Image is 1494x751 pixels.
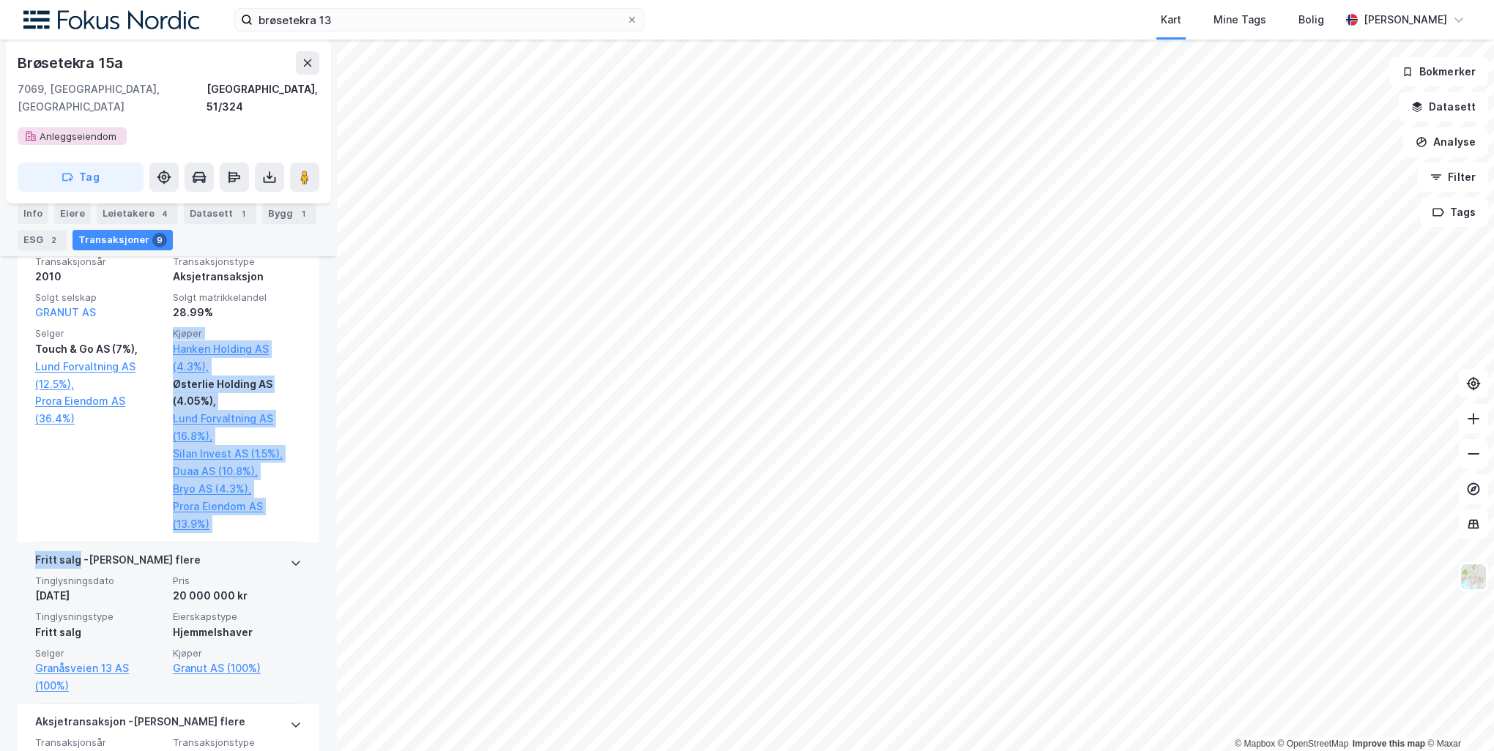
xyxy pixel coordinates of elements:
[173,480,302,498] a: Bryo AS (4.3%),
[1421,681,1494,751] div: Kontrollprogram for chat
[1389,57,1488,86] button: Bokmerker
[35,268,164,285] div: 2010
[173,647,302,660] span: Kjøper
[236,206,250,221] div: 1
[173,587,302,605] div: 20 000 000 kr
[46,233,61,247] div: 2
[262,203,316,224] div: Bygg
[296,206,311,221] div: 1
[35,291,164,304] span: Solgt selskap
[18,230,67,250] div: ESG
[1460,563,1487,591] img: Z
[18,203,48,224] div: Info
[1353,739,1425,749] a: Improve this map
[97,203,178,224] div: Leietakere
[35,736,164,749] span: Transaksjonsår
[1403,127,1488,157] button: Analyse
[35,647,164,660] span: Selger
[173,268,302,285] div: Aksjetransaksjon
[173,375,302,411] div: Østerlie Holding AS (4.05%),
[173,445,302,463] a: Silan Invest AS (1.5%),
[173,327,302,340] span: Kjøper
[173,498,302,533] a: Prora Eiendom AS (13.9%)
[35,575,164,587] span: Tinglysningsdato
[1214,11,1266,29] div: Mine Tags
[1418,162,1488,192] button: Filter
[73,230,173,250] div: Transaksjoner
[1298,11,1324,29] div: Bolig
[35,327,164,340] span: Selger
[35,713,245,736] div: Aksjetransaksjon - [PERSON_NAME] flere
[54,203,91,224] div: Eiere
[23,10,199,30] img: fokus-nordic-logo.8a93422641609758e4ac.png
[35,610,164,623] span: Tinglysningstype
[173,255,302,268] span: Transaksjonstype
[1364,11,1447,29] div: [PERSON_NAME]
[35,306,96,318] a: GRANUT AS
[173,610,302,623] span: Eierskapstype
[35,358,164,393] a: Lund Forvaltning AS (12.5%),
[173,463,302,480] a: Duaa AS (10.8%),
[173,624,302,641] div: Hjemmelshaver
[18,162,144,192] button: Tag
[1421,681,1494,751] iframe: Chat Widget
[173,304,302,321] div: 28.99%
[35,587,164,605] div: [DATE]
[173,340,302,375] a: Hanken Holding AS (4.3%),
[173,575,302,587] span: Pris
[173,736,302,749] span: Transaksjonstype
[184,203,256,224] div: Datasett
[1235,739,1275,749] a: Mapbox
[173,660,302,677] a: Granut AS (100%)
[18,81,207,116] div: 7069, [GEOGRAPHIC_DATA], [GEOGRAPHIC_DATA]
[35,340,164,358] div: Touch & Go AS (7%),
[35,624,164,641] div: Fritt salg
[35,392,164,427] a: Prora Eiendom AS (36.4%)
[152,233,167,247] div: 9
[1278,739,1349,749] a: OpenStreetMap
[157,206,172,221] div: 4
[253,9,626,31] input: Søk på adresse, matrikkel, gårdeiere, leietakere eller personer
[207,81,319,116] div: [GEOGRAPHIC_DATA], 51/324
[35,551,201,575] div: Fritt salg - [PERSON_NAME] flere
[173,410,302,445] a: Lund Forvaltning AS (16.8%),
[1161,11,1181,29] div: Kart
[1420,198,1488,227] button: Tags
[35,660,164,695] a: Granåsveien 13 AS (100%)
[1399,92,1488,122] button: Datasett
[18,51,126,75] div: Brøsetekra 15a
[35,255,164,268] span: Transaksjonsår
[173,291,302,304] span: Solgt matrikkelandel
